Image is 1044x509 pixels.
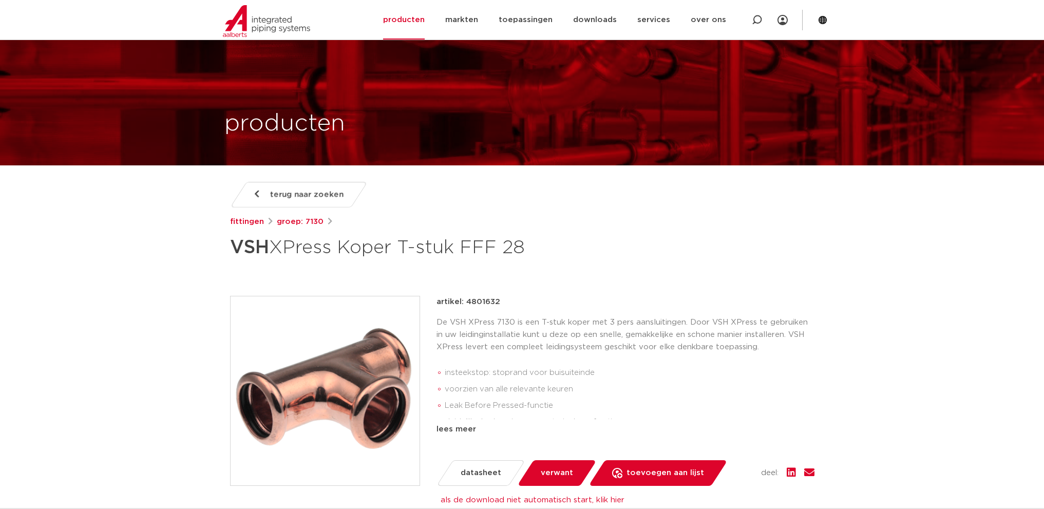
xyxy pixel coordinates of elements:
[461,465,501,481] span: datasheet
[230,232,616,263] h1: XPress Koper T-stuk FFF 28
[541,465,573,481] span: verwant
[445,414,814,430] li: duidelijke herkenning van materiaal en afmeting
[231,296,420,485] img: Product Image for VSH XPress Koper T-stuk FFF 28
[445,398,814,414] li: Leak Before Pressed-functie
[436,460,525,486] a: datasheet
[230,216,264,228] a: fittingen
[436,316,814,353] p: De VSH XPress 7130 is een T-stuk koper met 3 pers aansluitingen. Door VSH XPress te gebruiken in ...
[277,216,324,228] a: groep: 7130
[230,182,367,208] a: terug naar zoeken
[224,107,345,140] h1: producten
[517,460,596,486] a: verwant
[436,296,500,308] p: artikel: 4801632
[761,467,779,479] span: deel:
[445,381,814,398] li: voorzien van alle relevante keuren
[627,465,704,481] span: toevoegen aan lijst
[445,365,814,381] li: insteekstop: stoprand voor buisuiteinde
[441,496,624,504] a: als de download niet automatisch start, klik hier
[436,423,814,436] div: lees meer
[230,238,269,257] strong: VSH
[270,186,344,203] span: terug naar zoeken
